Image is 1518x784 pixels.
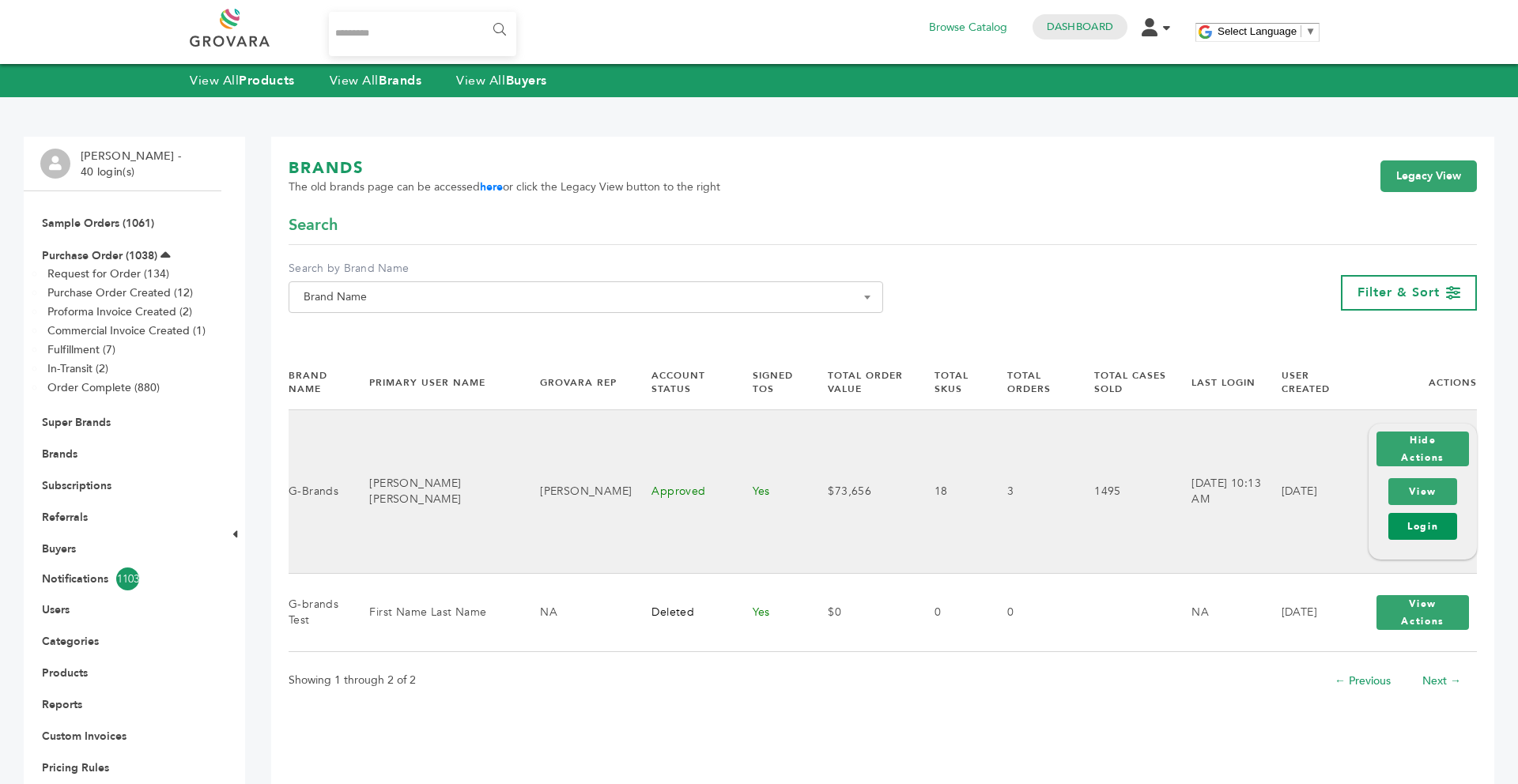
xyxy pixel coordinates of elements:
[47,285,193,300] a: Purchase Order Created (12)
[808,356,914,409] th: Total Order Value
[330,72,422,89] a: View AllBrands
[1388,478,1457,505] a: View
[289,281,883,313] span: Brand Name
[1218,25,1316,37] a: Select Language​
[915,574,988,652] td: 0
[1380,160,1477,192] a: Legacy View
[289,261,883,277] label: Search by Brand Name
[1262,356,1350,409] th: User Created
[456,72,547,89] a: View AllBuyers
[506,72,547,89] strong: Buyers
[329,12,516,56] input: Search...
[1422,673,1461,688] a: Next →
[47,304,192,319] a: Proforma Invoice Created (2)
[1262,410,1350,574] td: [DATE]
[239,72,294,89] strong: Products
[47,361,108,376] a: In-Transit (2)
[289,214,338,236] span: Search
[116,567,139,590] span: 1103
[42,447,77,462] a: Brands
[1376,595,1469,630] button: View Actions
[42,415,111,430] a: Super Brands
[733,356,809,409] th: Signed TOS
[1218,25,1297,37] span: Select Language
[190,72,295,89] a: View AllProducts
[808,574,914,652] td: $0
[349,356,520,409] th: Primary User Name
[1172,356,1261,409] th: Last Login
[42,697,82,712] a: Reports
[1349,356,1477,409] th: Actions
[349,574,520,652] td: First Name Last Name
[379,72,421,89] strong: Brands
[1358,284,1440,301] span: Filter & Sort
[40,149,70,179] img: profile.png
[42,216,154,231] a: Sample Orders (1061)
[42,567,203,590] a: Notifications1103
[520,574,632,652] td: NA
[289,157,720,179] h1: BRANDS
[915,410,988,574] td: 18
[520,410,632,574] td: [PERSON_NAME]
[42,665,88,680] a: Products
[987,356,1074,409] th: Total Orders
[42,478,111,493] a: Subscriptions
[1388,513,1457,540] a: Login
[42,634,99,649] a: Categories
[1376,432,1469,466] button: Hide Actions
[47,380,160,395] a: Order Complete (880)
[1074,410,1172,574] td: 1495
[929,19,1007,36] a: Browse Catalog
[808,410,914,574] td: $73,656
[733,410,809,574] td: Yes
[1074,356,1172,409] th: Total Cases Sold
[915,356,988,409] th: Total SKUs
[289,410,349,574] td: G-Brands
[480,179,503,194] a: here
[47,266,169,281] a: Request for Order (134)
[42,760,109,775] a: Pricing Rules
[987,410,1074,574] td: 3
[47,323,206,338] a: Commercial Invoice Created (1)
[289,356,349,409] th: Brand Name
[1172,410,1261,574] td: [DATE] 10:13 AM
[42,602,70,617] a: Users
[42,248,157,263] a: Purchase Order (1038)
[81,149,185,179] li: [PERSON_NAME] - 40 login(s)
[289,574,349,652] td: G-brands Test
[632,410,732,574] td: Approved
[632,574,732,652] td: Deleted
[42,541,76,556] a: Buyers
[1047,20,1113,34] a: Dashboard
[42,510,88,525] a: Referrals
[47,342,115,357] a: Fulfillment (7)
[1335,673,1391,688] a: ← Previous
[1262,574,1350,652] td: [DATE]
[349,410,520,574] td: [PERSON_NAME] [PERSON_NAME]
[1301,25,1301,37] span: ​
[289,179,720,195] span: The old brands page can be accessed or click the Legacy View button to the right
[289,671,416,690] p: Showing 1 through 2 of 2
[987,574,1074,652] td: 0
[1172,574,1261,652] td: NA
[1305,25,1316,37] span: ▼
[42,729,126,744] a: Custom Invoices
[632,356,732,409] th: Account Status
[733,574,809,652] td: Yes
[297,286,874,308] span: Brand Name
[520,356,632,409] th: Grovara Rep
